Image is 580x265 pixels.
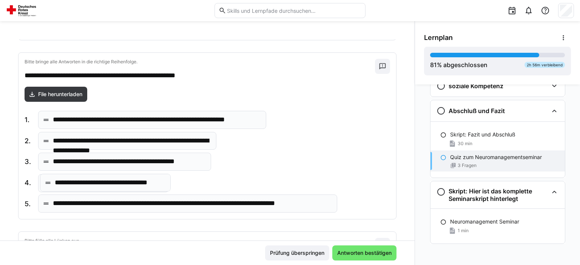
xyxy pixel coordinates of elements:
[449,82,503,90] h3: soziale Kompetenz
[449,187,548,202] h3: Skript: Hier ist das komplette Seminarskript hinterlegt
[424,34,453,42] span: Lernplan
[458,228,469,234] span: 1 min
[25,136,32,146] span: 2.
[25,238,375,244] p: Bitte fülle alle Lücken aus.
[430,61,437,69] span: 81
[336,249,393,257] span: Antworten bestätigen
[37,90,83,98] span: File herunterladen
[458,162,477,168] span: 3 Fragen
[226,7,361,14] input: Skills und Lernpfade durchsuchen…
[332,245,396,260] button: Antworten bestätigen
[450,131,515,138] p: Skript: Fazit und Abschluß
[25,199,32,209] span: 5.
[25,87,87,102] a: File herunterladen
[450,153,542,161] p: Quiz zum Neuromanagementseminar
[458,141,472,147] span: 30 min
[449,107,505,115] h3: Abschluß und Fazit
[450,218,519,225] p: Neuromanagement Seminar
[524,62,565,68] div: 2h 56m verbleibend
[269,249,325,257] span: Prüfung überspringen
[25,157,32,167] span: 3.
[25,115,32,125] span: 1.
[430,60,487,69] div: % abgeschlossen
[265,245,329,260] button: Prüfung überspringen
[25,59,375,65] p: Bitte bringe alle Antworten in die richtige Reihenfolge.
[25,178,32,188] span: 4.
